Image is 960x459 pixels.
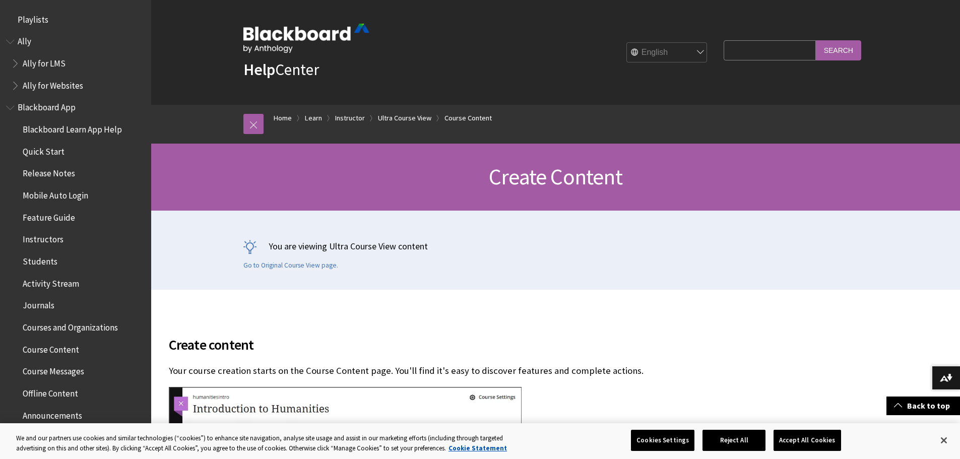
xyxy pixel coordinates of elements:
img: Blackboard by Anthology [243,24,369,53]
button: Close [933,429,955,451]
span: Create content [169,334,794,355]
span: Playlists [18,11,48,25]
span: Announcements [23,407,82,421]
span: Course Content [23,341,79,355]
button: Accept All Cookies [774,430,841,451]
span: Courses and Organizations [23,319,118,333]
span: Blackboard Learn App Help [23,121,122,135]
span: Blackboard App [18,99,76,113]
span: Create Content [489,163,622,190]
nav: Book outline for Anthology Ally Help [6,33,145,94]
a: Home [274,112,292,124]
a: More information about your privacy, opens in a new tab [449,444,507,452]
a: Learn [305,112,322,124]
a: HelpCenter [243,59,319,80]
span: Students [23,253,57,267]
span: Ally [18,33,31,47]
span: Ally for Websites [23,77,83,91]
span: Offline Content [23,385,78,399]
button: Cookies Settings [631,430,694,451]
span: Instructors [23,231,63,245]
span: Course Messages [23,363,84,377]
input: Search [816,40,861,60]
span: Activity Stream [23,275,79,289]
span: Release Notes [23,165,75,179]
span: Feature Guide [23,209,75,223]
p: You are viewing Ultra Course View content [243,240,868,252]
span: Ally for LMS [23,55,66,69]
span: Mobile Auto Login [23,187,88,201]
nav: Book outline for Playlists [6,11,145,28]
div: We and our partners use cookies and similar technologies (“cookies”) to enhance site navigation, ... [16,433,528,453]
a: Back to top [886,397,960,415]
span: Journals [23,297,54,311]
a: Course Content [444,112,492,124]
select: Site Language Selector [627,43,708,63]
a: Go to Original Course View page. [243,261,338,270]
a: Ultra Course View [378,112,431,124]
a: Instructor [335,112,365,124]
p: Your course creation starts on the Course Content page. You'll find it's easy to discover feature... [169,364,794,377]
button: Reject All [702,430,765,451]
span: Quick Start [23,143,65,157]
strong: Help [243,59,275,80]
